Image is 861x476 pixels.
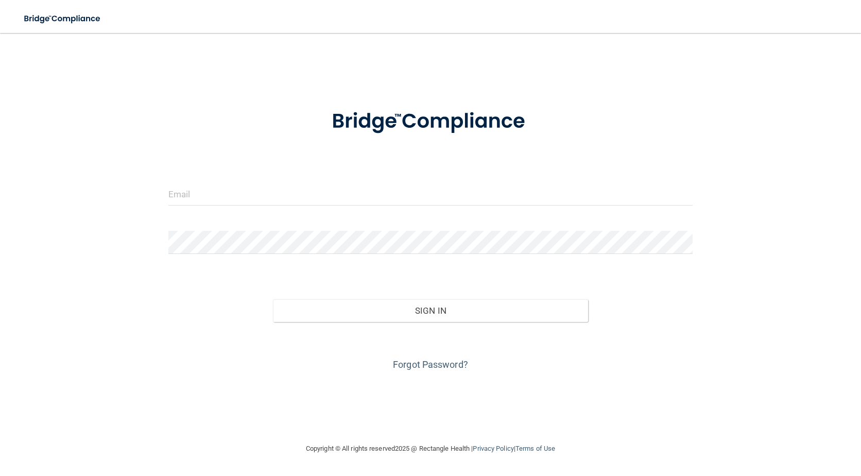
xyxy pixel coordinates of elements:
[273,299,588,322] button: Sign In
[311,95,550,148] img: bridge_compliance_login_screen.278c3ca4.svg
[15,8,110,29] img: bridge_compliance_login_screen.278c3ca4.svg
[515,445,555,452] a: Terms of Use
[473,445,513,452] a: Privacy Policy
[393,359,468,370] a: Forgot Password?
[243,432,618,465] div: Copyright © All rights reserved 2025 @ Rectangle Health | |
[168,182,693,206] input: Email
